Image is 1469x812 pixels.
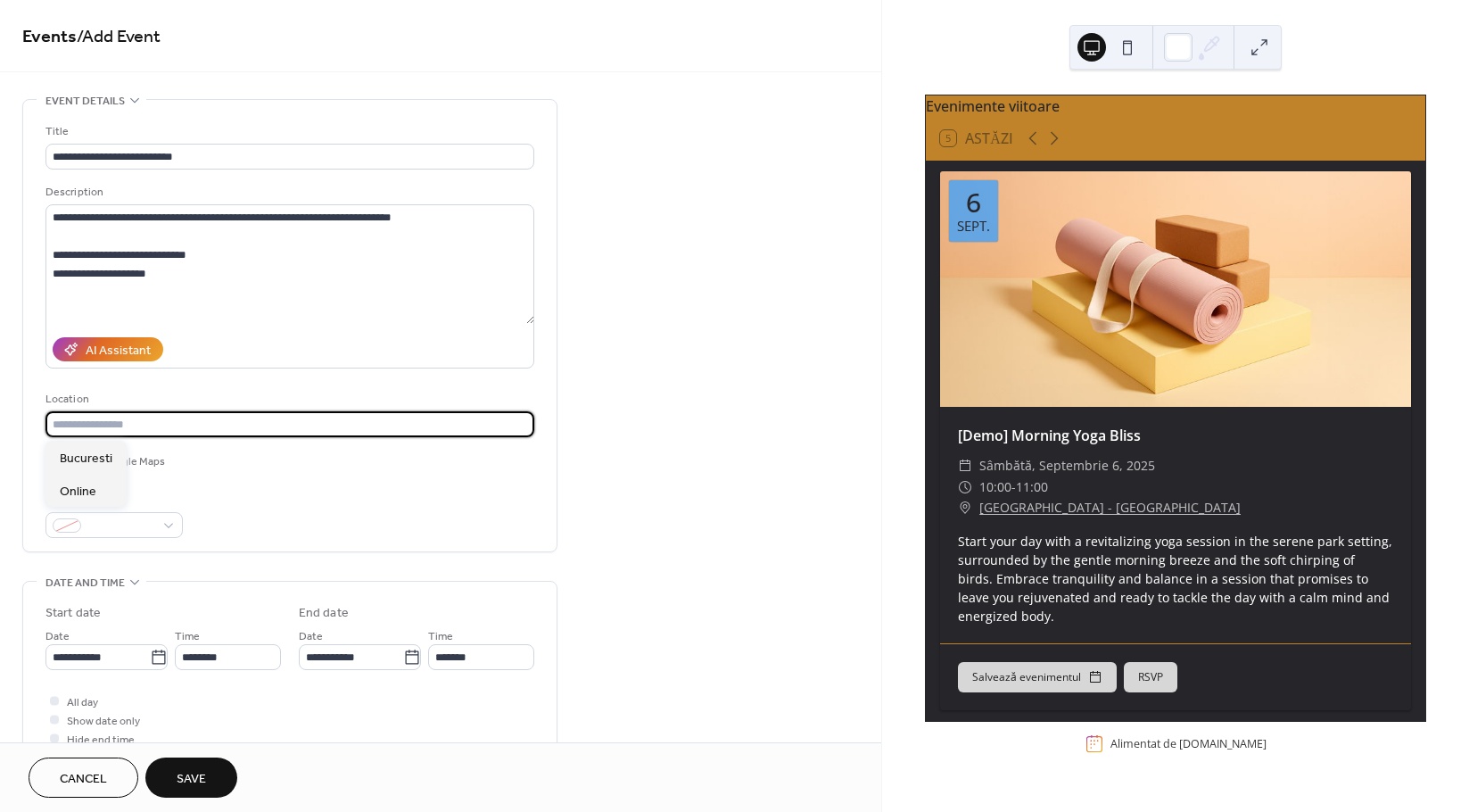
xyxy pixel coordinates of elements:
[67,712,140,731] span: Show date only
[958,455,972,476] div: ​
[175,627,200,646] span: Time
[67,693,98,712] span: All day
[60,482,96,501] span: Online
[177,770,206,789] span: Save
[145,758,237,798] button: Save
[958,662,1117,692] button: Salvează evenimentul
[979,455,1155,476] span: Sâmbătă, Septembrie 6, 2025
[979,497,1241,518] a: [GEOGRAPHIC_DATA] - [GEOGRAPHIC_DATA]
[958,476,972,498] div: ​
[940,425,1411,446] div: [Demo] Morning Yoga Bliss
[940,532,1411,626] div: Start your day with a revitalizing yoga session in the serene park setting, surrounded by the gen...
[67,731,135,750] span: Hide end time
[979,476,1011,498] span: 10:00
[45,390,531,409] div: Location
[1110,736,1267,751] div: Alimentat de
[1011,476,1016,498] span: -
[45,92,125,111] span: Event details
[1124,662,1177,692] button: RSVP
[29,758,138,798] button: Cancel
[428,627,453,646] span: Time
[22,20,77,54] a: Events
[45,183,531,202] div: Description
[299,604,349,623] div: End date
[958,497,972,518] div: ​
[45,604,101,623] div: Start date
[77,20,161,54] span: / Add Event
[299,627,323,646] span: Date
[45,574,125,592] span: Date and time
[45,122,531,141] div: Title
[60,449,112,468] span: Bucuresti
[1179,736,1267,751] a: [DOMAIN_NAME]
[45,627,70,646] span: Date
[45,491,179,510] div: Event color
[1016,476,1048,498] span: 11:00
[60,770,107,789] span: Cancel
[966,189,981,216] div: 6
[86,342,151,360] div: AI Assistant
[53,337,163,361] button: AI Assistant
[957,220,990,233] div: Sept.
[926,95,1425,117] div: Evenimente viitoare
